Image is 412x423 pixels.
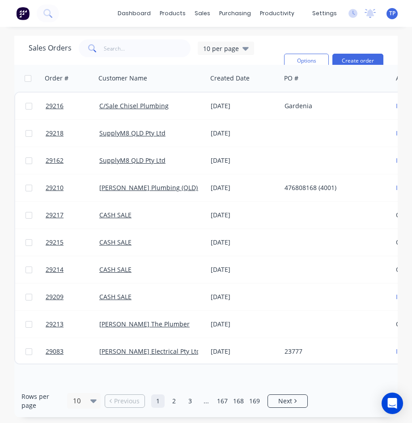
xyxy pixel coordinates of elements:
span: 29210 [46,183,64,192]
a: dashboard [113,7,155,20]
div: [DATE] [211,183,277,192]
div: Created Date [210,74,250,83]
a: Next page [268,397,307,406]
a: CASH SALE [99,292,132,301]
span: 29162 [46,156,64,165]
div: [DATE] [211,102,277,110]
a: SupplyM8 QLD Pty Ltd [99,156,166,165]
span: 29217 [46,211,64,220]
div: settings [308,7,341,20]
a: 29214 [46,256,99,283]
div: Customer Name [98,74,147,83]
input: Search... [104,39,191,57]
div: [DATE] [211,156,277,165]
a: Page 2 [167,394,181,408]
img: Factory [16,7,30,20]
span: 29213 [46,320,64,329]
span: Rows per page [21,392,63,410]
a: Page 167 [216,394,229,408]
span: Previous [114,397,140,406]
span: 29216 [46,102,64,110]
div: products [155,7,190,20]
div: 476808168 (4001) [285,183,384,192]
span: 29209 [46,292,64,301]
a: 29215 [46,229,99,256]
a: 29162 [46,147,99,174]
div: PO # [284,74,298,83]
div: [DATE] [211,292,277,301]
div: Gardenia [285,102,384,110]
a: Page 3 [183,394,197,408]
h1: Sales Orders [29,44,72,52]
div: [DATE] [211,347,277,356]
a: 29217 [46,202,99,228]
div: [DATE] [211,238,277,247]
div: productivity [255,7,299,20]
a: Page 1 is your current page [151,394,165,408]
a: 29216 [46,93,99,119]
div: sales [190,7,215,20]
span: Next [278,397,292,406]
a: [PERSON_NAME] The Plumber [99,320,190,328]
button: Options [284,54,329,68]
span: 29218 [46,129,64,138]
a: Previous page [105,397,144,406]
a: CASH SALE [99,211,132,219]
a: [PERSON_NAME] Electrical Pty Ltd [99,347,200,355]
a: 29209 [46,283,99,310]
a: 29213 [46,311,99,338]
div: [DATE] [211,265,277,274]
div: [DATE] [211,211,277,220]
div: [DATE] [211,320,277,329]
a: CASH SALE [99,265,132,274]
a: CASH SALE [99,238,132,246]
span: 29083 [46,347,64,356]
a: SupplyM8 QLD Pty Ltd [99,129,166,137]
button: Create order [332,54,383,68]
div: Order # [45,74,68,83]
span: 29215 [46,238,64,247]
a: 29210 [46,174,99,201]
div: 23777 [285,347,384,356]
a: Page 169 [248,394,261,408]
span: TP [389,9,395,17]
span: 29214 [46,265,64,274]
div: Open Intercom Messenger [382,393,403,414]
a: Jump forward [200,394,213,408]
a: [PERSON_NAME] Plumbing (QLD) Pty Ltd [99,183,220,192]
span: 10 per page [203,44,239,53]
a: C/Sale Chisel Plumbing [99,102,169,110]
ul: Pagination [101,394,311,408]
div: purchasing [215,7,255,20]
div: [DATE] [211,129,277,138]
a: 29218 [46,120,99,147]
a: 29083 [46,338,99,365]
a: Page 168 [232,394,245,408]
